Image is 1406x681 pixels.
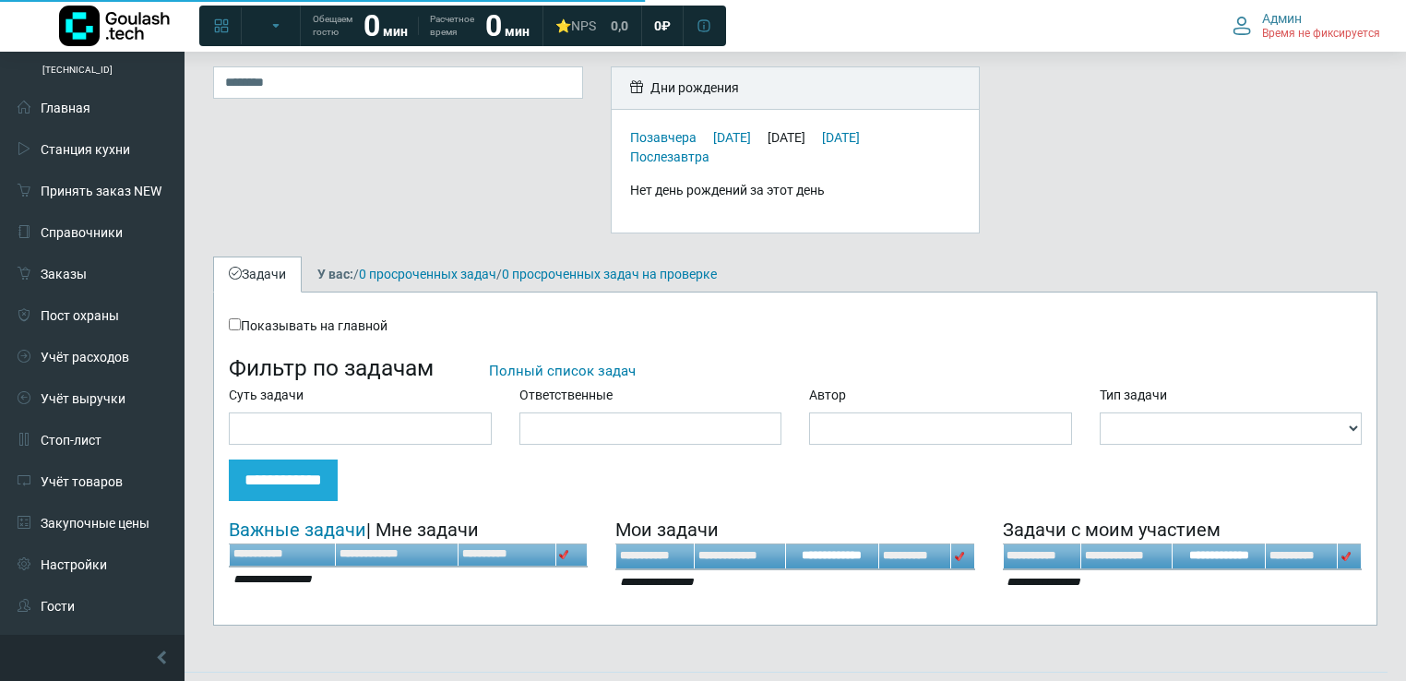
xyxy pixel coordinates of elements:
a: [DATE] [822,130,860,145]
strong: 0 [363,8,380,43]
a: 0 ₽ [643,9,682,42]
a: Полный список задач [489,363,636,379]
span: Расчетное время [430,13,474,39]
span: Админ [1262,10,1302,27]
span: ₽ [661,18,671,34]
a: Обещаем гостю 0 мин Расчетное время 0 мин [302,9,541,42]
div: ⭐ [555,18,596,34]
div: Дни рождения [612,67,980,110]
a: Задачи [213,257,302,293]
a: [DATE] [713,130,751,145]
label: Тип задачи [1100,386,1167,405]
span: Время не фиксируется [1262,27,1380,42]
strong: 0 [485,8,502,43]
label: Автор [809,386,846,405]
img: Логотип компании Goulash.tech [59,6,170,46]
span: мин [383,24,408,39]
label: Ответственные [519,386,613,405]
a: Позавчера [630,130,697,145]
span: 0,0 [611,18,628,34]
div: / / [304,265,731,284]
a: 0 просроченных задач на проверке [502,267,717,281]
span: мин [505,24,530,39]
div: | Мне задачи [229,516,588,544]
div: [DATE] [768,130,819,145]
a: 0 просроченных задач [359,267,496,281]
label: Суть задачи [229,386,304,405]
div: Задачи с моим участием [1003,516,1362,544]
a: Послезавтра [630,149,709,164]
span: 0 [654,18,661,34]
b: У вас: [317,267,353,281]
a: Важные задачи [229,519,366,541]
button: Админ Время не фиксируется [1221,6,1391,45]
a: ⭐NPS 0,0 [544,9,639,42]
div: Нет день рождений за этот день [630,181,961,200]
h3: Фильтр по задачам [229,354,1362,381]
div: Мои задачи [615,516,974,544]
span: Обещаем гостю [313,13,352,39]
span: NPS [571,18,596,33]
div: Показывать на главной [229,317,1362,336]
